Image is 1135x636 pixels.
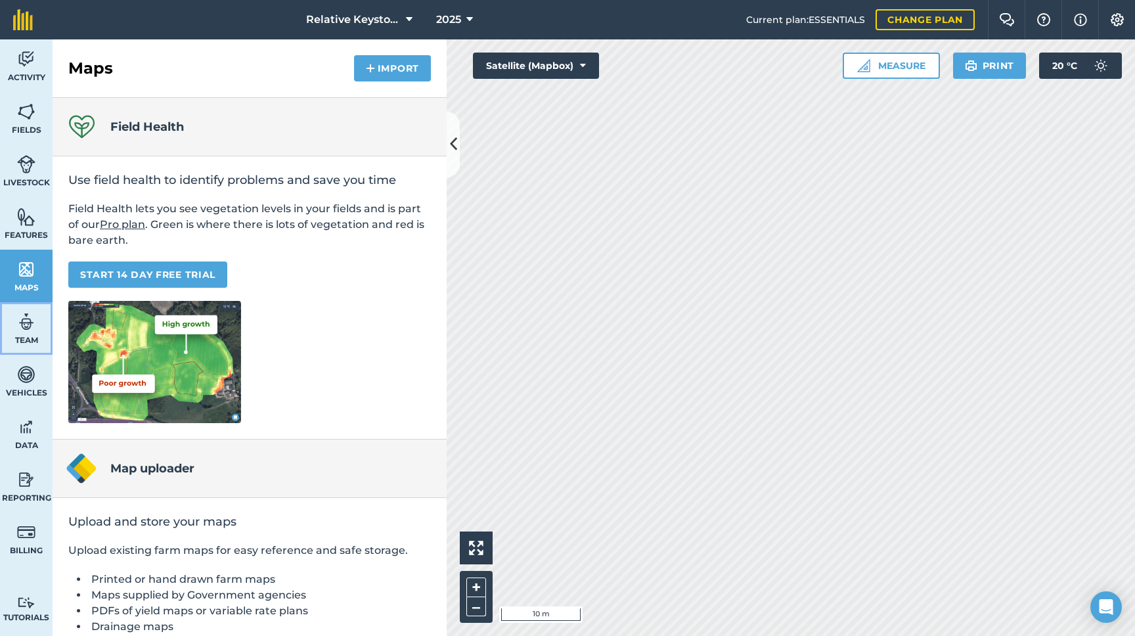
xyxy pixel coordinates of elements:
div: Open Intercom Messenger [1090,591,1122,623]
h2: Upload and store your maps [68,514,431,530]
button: Satellite (Mapbox) [473,53,599,79]
a: START 14 DAY FREE TRIAL [68,261,227,288]
img: svg+xml;base64,PD94bWwgdmVyc2lvbj0iMS4wIiBlbmNvZGluZz0idXRmLTgiPz4KPCEtLSBHZW5lcmF0b3I6IEFkb2JlIE... [17,49,35,69]
img: A question mark icon [1036,13,1052,26]
li: Printed or hand drawn farm maps [88,572,431,587]
h4: Map uploader [110,459,194,478]
img: svg+xml;base64,PD94bWwgdmVyc2lvbj0iMS4wIiBlbmNvZGluZz0idXRmLTgiPz4KPCEtLSBHZW5lcmF0b3I6IEFkb2JlIE... [17,312,35,332]
img: svg+xml;base64,PHN2ZyB4bWxucz0iaHR0cDovL3d3dy53My5vcmcvMjAwMC9zdmciIHdpZHRoPSIxNCIgaGVpZ2h0PSIyNC... [366,60,375,76]
p: Upload existing farm maps for easy reference and safe storage. [68,543,431,558]
img: svg+xml;base64,PD94bWwgdmVyc2lvbj0iMS4wIiBlbmNvZGluZz0idXRmLTgiPz4KPCEtLSBHZW5lcmF0b3I6IEFkb2JlIE... [17,365,35,384]
img: svg+xml;base64,PHN2ZyB4bWxucz0iaHR0cDovL3d3dy53My5vcmcvMjAwMC9zdmciIHdpZHRoPSI1NiIgaGVpZ2h0PSI2MC... [17,102,35,122]
h4: Field Health [110,118,184,136]
span: Relative Keystone Farm [306,12,401,28]
button: Measure [843,53,940,79]
li: Drainage maps [88,619,431,635]
img: svg+xml;base64,PD94bWwgdmVyc2lvbj0iMS4wIiBlbmNvZGluZz0idXRmLTgiPz4KPCEtLSBHZW5lcmF0b3I6IEFkb2JlIE... [1088,53,1114,79]
h2: Maps [68,58,113,79]
span: 2025 [436,12,461,28]
h2: Use field health to identify problems and save you time [68,172,431,188]
img: svg+xml;base64,PD94bWwgdmVyc2lvbj0iMS4wIiBlbmNvZGluZz0idXRmLTgiPz4KPCEtLSBHZW5lcmF0b3I6IEFkb2JlIE... [17,154,35,174]
img: Map uploader logo [66,453,97,484]
img: svg+xml;base64,PHN2ZyB4bWxucz0iaHR0cDovL3d3dy53My5vcmcvMjAwMC9zdmciIHdpZHRoPSIxOSIgaGVpZ2h0PSIyNC... [965,58,977,74]
img: svg+xml;base64,PHN2ZyB4bWxucz0iaHR0cDovL3d3dy53My5vcmcvMjAwMC9zdmciIHdpZHRoPSI1NiIgaGVpZ2h0PSI2MC... [17,207,35,227]
img: svg+xml;base64,PD94bWwgdmVyc2lvbj0iMS4wIiBlbmNvZGluZz0idXRmLTgiPz4KPCEtLSBHZW5lcmF0b3I6IEFkb2JlIE... [17,470,35,489]
p: Field Health lets you see vegetation levels in your fields and is part of our . Green is where th... [68,201,431,248]
img: svg+xml;base64,PD94bWwgdmVyc2lvbj0iMS4wIiBlbmNvZGluZz0idXRmLTgiPz4KPCEtLSBHZW5lcmF0b3I6IEFkb2JlIE... [17,597,35,609]
li: Maps supplied by Government agencies [88,587,431,603]
img: svg+xml;base64,PD94bWwgdmVyc2lvbj0iMS4wIiBlbmNvZGluZz0idXRmLTgiPz4KPCEtLSBHZW5lcmF0b3I6IEFkb2JlIE... [17,417,35,437]
span: Current plan : ESSENTIALS [746,12,865,27]
img: A cog icon [1109,13,1125,26]
img: svg+xml;base64,PD94bWwgdmVyc2lvbj0iMS4wIiBlbmNvZGluZz0idXRmLTgiPz4KPCEtLSBHZW5lcmF0b3I6IEFkb2JlIE... [17,522,35,542]
img: svg+xml;base64,PHN2ZyB4bWxucz0iaHR0cDovL3d3dy53My5vcmcvMjAwMC9zdmciIHdpZHRoPSI1NiIgaGVpZ2h0PSI2MC... [17,260,35,279]
img: Two speech bubbles overlapping with the left bubble in the forefront [999,13,1015,26]
img: fieldmargin Logo [13,9,33,30]
span: 20 ° C [1052,53,1077,79]
img: Ruler icon [857,59,870,72]
button: Import [354,55,431,81]
img: Four arrows, one pointing top left, one top right, one bottom right and the last bottom left [469,541,483,555]
li: PDFs of yield maps or variable rate plans [88,603,431,619]
img: svg+xml;base64,PHN2ZyB4bWxucz0iaHR0cDovL3d3dy53My5vcmcvMjAwMC9zdmciIHdpZHRoPSIxNyIgaGVpZ2h0PSIxNy... [1074,12,1087,28]
button: + [466,578,486,597]
a: Pro plan [100,218,145,231]
a: Change plan [876,9,975,30]
button: – [466,597,486,616]
button: 20 °C [1039,53,1122,79]
button: Print [953,53,1027,79]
